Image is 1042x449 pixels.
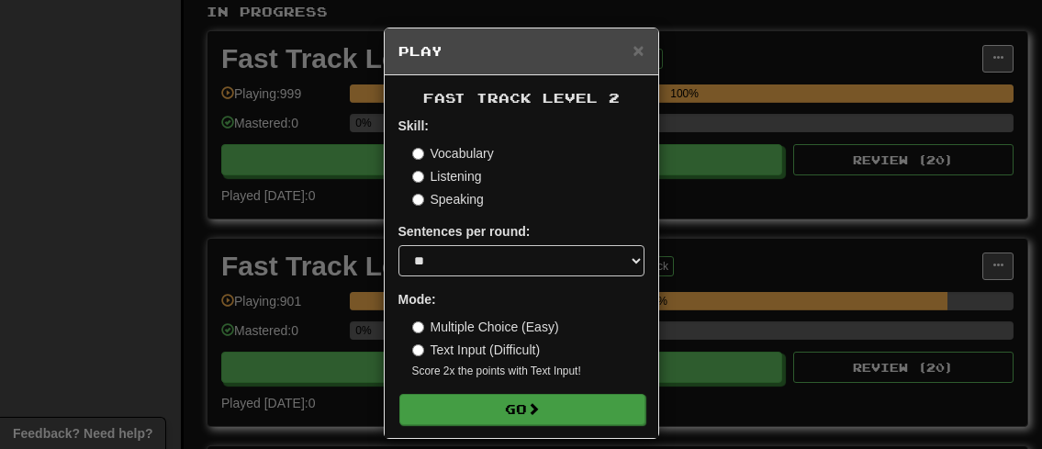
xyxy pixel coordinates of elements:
span: × [633,39,644,61]
strong: Skill: [398,118,429,133]
label: Text Input (Difficult) [412,341,541,359]
label: Vocabulary [412,144,494,163]
input: Multiple Choice (Easy) [412,321,424,333]
small: Score 2x the points with Text Input ! [412,364,644,379]
button: Close [633,40,644,60]
h5: Play [398,42,644,61]
input: Listening [412,171,424,183]
input: Speaking [412,194,424,206]
label: Listening [412,167,482,185]
input: Text Input (Difficult) [412,344,424,356]
label: Multiple Choice (Easy) [412,318,559,336]
label: Sentences per round: [398,222,531,241]
input: Vocabulary [412,148,424,160]
strong: Mode: [398,292,436,307]
span: Fast Track Level 2 [423,90,620,106]
label: Speaking [412,190,484,208]
button: Go [399,394,645,425]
